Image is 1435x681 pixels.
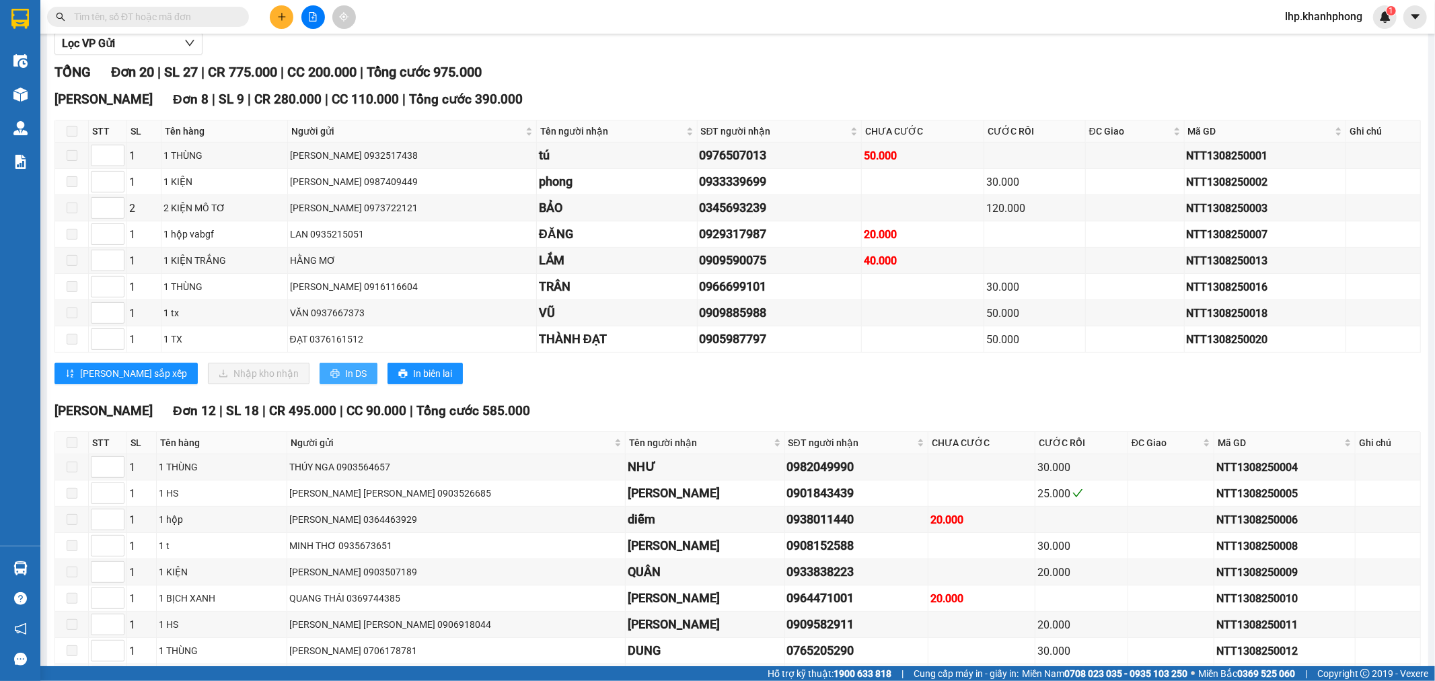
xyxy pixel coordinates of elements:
div: [PERSON_NAME] [628,484,782,503]
div: 1 [129,305,159,322]
div: NTT1308250004 [1216,459,1353,476]
div: 30.000 [1037,538,1126,554]
td: NTT1308250002 [1185,169,1347,195]
span: Tên người nhận [540,124,684,139]
div: 1 [129,643,154,659]
span: [PERSON_NAME] [54,92,153,107]
span: Miền Nam [1022,666,1187,681]
td: 0908152588 [785,533,928,559]
span: Tổng cước 585.000 [416,403,530,419]
th: CHƯA CƯỚC [928,432,1035,454]
td: NTT1308250012 [1214,638,1356,664]
span: Đơn 8 [173,92,209,107]
div: phong [539,172,695,191]
span: file-add [308,12,318,22]
span: message [14,653,27,666]
div: [PERSON_NAME] 0916116604 [290,279,534,294]
td: 0909582911 [785,612,928,638]
div: 0929317987 [700,225,860,244]
div: ĐẠT 0376161512 [290,332,534,347]
div: 1 [129,279,159,295]
span: | [902,666,904,681]
div: 1 [129,616,154,633]
div: 1 t [159,538,285,553]
td: phong [537,169,698,195]
th: CƯỚC RỒI [984,120,1085,143]
div: [PERSON_NAME] [628,615,782,634]
img: warehouse-icon [13,121,28,135]
button: file-add [301,5,325,29]
span: aim [339,12,348,22]
span: caret-down [1409,11,1422,23]
div: NTT1308250008 [1216,538,1353,554]
td: NTT1308250006 [1214,507,1356,533]
th: Ghi chú [1356,432,1421,454]
button: sort-ascending[PERSON_NAME] sắp xếp [54,363,198,384]
div: NHƯ [628,458,782,476]
span: ĐC Giao [1089,124,1171,139]
span: sort-ascending [65,369,75,380]
div: 0908152588 [787,536,926,555]
div: NTT1308250018 [1187,305,1344,322]
span: In biên lai [413,366,452,381]
span: down [184,38,195,48]
div: THÀNH ĐẠT [539,330,695,349]
div: 1 [129,459,154,476]
span: | [325,92,328,107]
img: solution-icon [13,155,28,169]
td: NTT1308250007 [1185,221,1347,248]
div: 1 [129,174,159,190]
span: Tổng cước 975.000 [367,64,482,80]
td: 0909885988 [698,300,862,326]
div: 0982049990 [787,458,926,476]
div: 0901843439 [787,484,926,503]
span: CC 90.000 [346,403,406,419]
div: 0765205290 [787,641,926,660]
div: [PERSON_NAME] 0973722121 [290,201,534,215]
th: Tên hàng [157,432,287,454]
div: 1 [129,331,159,348]
div: 1 THÙNG [163,279,285,294]
div: DUNG [628,641,782,660]
th: CHƯA CƯỚC [862,120,984,143]
span: 1 [1389,6,1393,15]
div: 0933838223 [787,563,926,581]
span: Mã GD [1218,435,1341,450]
img: icon-new-feature [1379,11,1391,23]
span: CR 280.000 [254,92,322,107]
span: Mã GD [1188,124,1333,139]
div: tú [539,146,695,165]
span: | [281,64,284,80]
div: NTT1308250005 [1216,485,1353,502]
td: VÕ THANH HỒNG [626,533,784,559]
th: SL [127,120,161,143]
span: copyright [1360,669,1370,678]
button: aim [332,5,356,29]
td: 0964471001 [785,585,928,612]
strong: 1900 633 818 [834,668,891,679]
strong: 0369 525 060 [1237,668,1295,679]
div: [PERSON_NAME] [PERSON_NAME] 0903526685 [289,486,624,501]
div: 20.000 [930,511,1033,528]
span: ⚪️ [1191,671,1195,676]
td: NTT1308250004 [1214,454,1356,480]
div: 20.000 [1037,564,1126,581]
div: 0345693239 [700,199,860,217]
td: 0765205290 [785,638,928,664]
span: Lọc VP Gửi [62,35,115,52]
div: 1 TX [163,332,285,347]
td: TRÂN [537,274,698,300]
span: | [157,64,161,80]
div: 0966699101 [700,277,860,296]
td: NTT1308250018 [1185,300,1347,326]
span: Người gửi [291,435,612,450]
span: | [212,92,215,107]
span: | [1305,666,1307,681]
div: ĐĂNG [539,225,695,244]
div: 50.000 [864,147,982,164]
div: NTT1308250020 [1187,331,1344,348]
div: 1 THÙNG [163,148,285,163]
div: 1 [129,226,159,243]
div: 1 [129,485,154,502]
th: STT [89,120,127,143]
